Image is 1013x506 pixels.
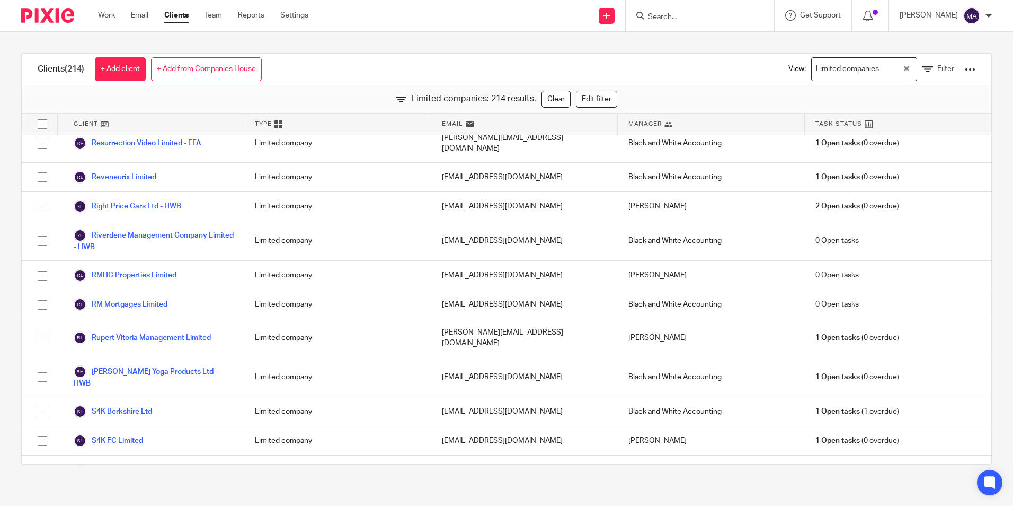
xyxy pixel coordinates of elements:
[74,331,211,344] a: Rupert Vitoria Management Limited
[412,93,536,105] span: Limited companies: 214 results.
[815,372,860,382] span: 1 Open tasks
[244,456,431,484] div: Limited company
[74,365,86,378] img: svg%3E
[74,434,86,447] img: svg%3E
[628,119,662,128] span: Manager
[431,319,618,357] div: [PERSON_NAME][EMAIL_ADDRESS][DOMAIN_NAME]
[618,261,804,290] div: [PERSON_NAME]
[541,91,571,108] a: Clear
[963,7,980,24] img: svg%3E
[280,10,308,21] a: Settings
[431,290,618,319] div: [EMAIL_ADDRESS][DOMAIN_NAME]
[800,12,841,19] span: Get Support
[74,365,234,389] a: [PERSON_NAME] Yoga Products Ltd - HWB
[74,229,86,242] img: svg%3E
[814,60,882,78] span: Limited companies
[74,171,156,184] a: Reveneurix Limited
[815,201,860,212] span: 2 Open tasks
[815,435,860,446] span: 1 Open tasks
[815,406,860,417] span: 1 Open tasks
[431,163,618,191] div: [EMAIL_ADDRESS][DOMAIN_NAME]
[98,10,115,21] a: Work
[431,261,618,290] div: [EMAIL_ADDRESS][DOMAIN_NAME]
[244,319,431,357] div: Limited company
[431,192,618,221] div: [EMAIL_ADDRESS][DOMAIN_NAME]
[815,333,899,343] span: (0 overdue)
[815,333,860,343] span: 1 Open tasks
[74,298,86,311] img: svg%3E
[244,397,431,426] div: Limited company
[74,464,86,476] img: svg%3E
[95,57,146,81] a: + Add client
[238,10,264,21] a: Reports
[618,426,804,455] div: [PERSON_NAME]
[618,290,804,319] div: Black and White Accounting
[904,65,909,74] button: Clear Selected
[244,163,431,191] div: Limited company
[74,200,86,213] img: svg%3E
[74,331,86,344] img: svg%3E
[74,269,176,282] a: RMHC Properties Limited
[244,125,431,162] div: Limited company
[431,456,618,484] div: ---
[431,426,618,455] div: [EMAIL_ADDRESS][DOMAIN_NAME]
[74,269,86,282] img: svg%3E
[255,119,272,128] span: Type
[815,201,899,212] span: (0 overdue)
[618,357,804,397] div: Black and White Accounting
[618,221,804,260] div: Black and White Accounting
[815,138,899,149] span: (0 overdue)
[772,54,975,85] div: View:
[244,192,431,221] div: Limited company
[244,426,431,455] div: Limited company
[618,456,804,484] div: Black and White Accounting
[74,434,143,447] a: S4K FC Limited
[38,64,84,75] h1: Clients
[815,138,860,149] span: 1 Open tasks
[244,357,431,397] div: Limited company
[442,119,463,128] span: Email
[815,435,899,446] span: (0 overdue)
[244,221,431,260] div: Limited company
[74,171,86,184] img: svg%3E
[431,397,618,426] div: [EMAIL_ADDRESS][DOMAIN_NAME]
[74,405,152,418] a: S4K Berkshire Ltd
[151,57,262,81] a: + Add from Companies House
[815,119,862,128] span: Task Status
[937,65,954,73] span: Filter
[74,137,201,150] a: Resurrection Video Limited - FFA
[618,163,804,191] div: Black and White Accounting
[815,270,859,281] span: 0 Open tasks
[205,10,222,21] a: Team
[74,200,181,213] a: Right Price Cars Ltd - HWB
[815,299,859,310] span: 0 Open tasks
[618,397,804,426] div: Black and White Accounting
[431,125,618,162] div: [PERSON_NAME][EMAIL_ADDRESS][DOMAIN_NAME]
[131,10,148,21] a: Email
[815,172,899,182] span: (0 overdue)
[618,125,804,162] div: Black and White Accounting
[815,406,899,417] span: (1 overdue)
[815,235,859,246] span: 0 Open tasks
[74,229,234,252] a: Riverdene Management Company Limited - HWB
[618,319,804,357] div: [PERSON_NAME]
[74,464,173,476] a: S4K Franchising Limited
[74,405,86,418] img: svg%3E
[647,13,742,22] input: Search
[244,261,431,290] div: Limited company
[576,91,617,108] a: Edit filter
[618,192,804,221] div: [PERSON_NAME]
[811,57,917,81] div: Search for option
[74,137,86,150] img: svg%3E
[21,8,74,23] img: Pixie
[815,372,899,382] span: (0 overdue)
[74,298,167,311] a: RM Mortgages Limited
[74,119,98,128] span: Client
[815,172,860,182] span: 1 Open tasks
[65,65,84,73] span: (214)
[32,114,52,134] input: Select all
[431,221,618,260] div: [EMAIL_ADDRESS][DOMAIN_NAME]
[164,10,189,21] a: Clients
[883,60,901,78] input: Search for option
[244,290,431,319] div: Limited company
